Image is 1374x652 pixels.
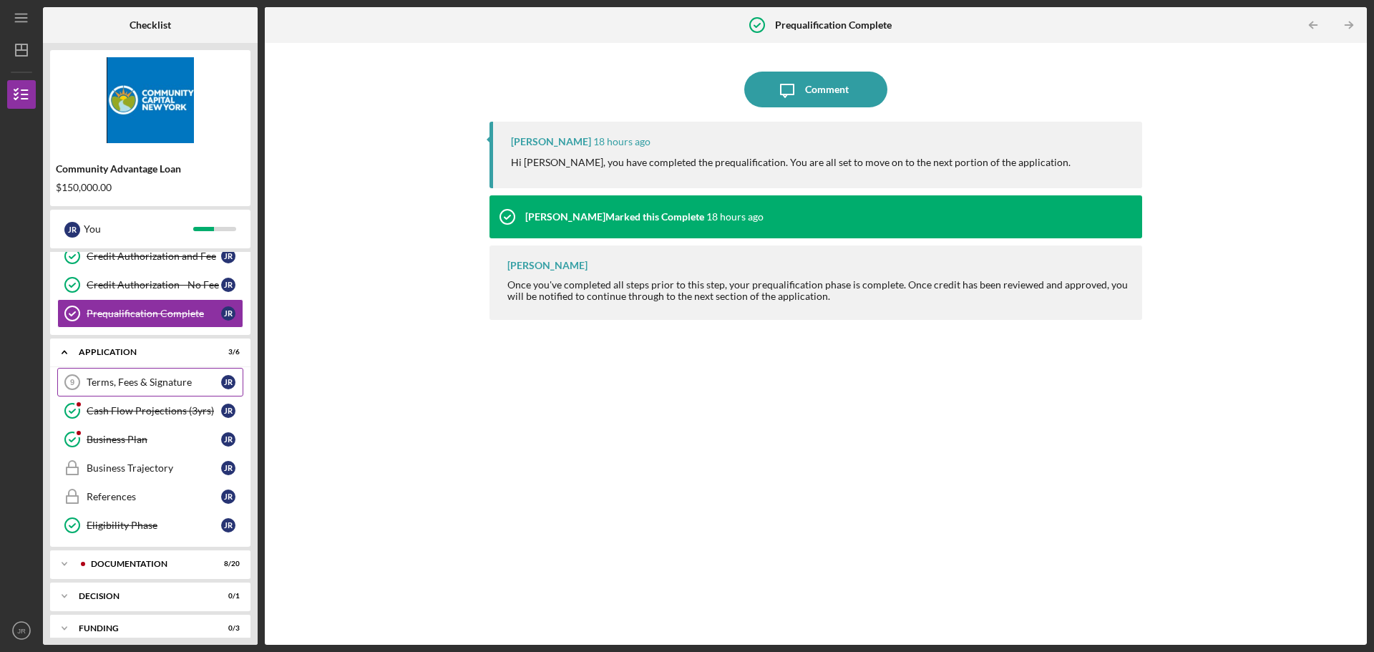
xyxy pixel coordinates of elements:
div: 0 / 3 [214,624,240,633]
div: 0 / 1 [214,592,240,600]
div: Documentation [91,560,204,568]
a: Cash Flow Projections (3yrs)JR [57,396,243,425]
div: Funding [79,624,204,633]
div: Cash Flow Projections (3yrs) [87,405,221,417]
div: Business Trajectory [87,462,221,474]
div: Credit Authorization and Fee [87,250,221,262]
div: J R [221,278,235,292]
a: Prequalification CompleteJR [57,299,243,328]
div: Once you've completed all steps prior to this step, your prequalification phase is complete. Once... [507,279,1128,302]
div: Terms, Fees & Signature [87,376,221,388]
div: You [84,217,193,241]
div: Credit Authorization - No Fee [87,279,221,291]
div: J R [221,249,235,263]
div: J R [221,375,235,389]
a: ReferencesJR [57,482,243,511]
tspan: 9 [70,378,74,386]
div: Decision [79,592,204,600]
div: Community Advantage Loan [56,163,245,175]
div: J R [221,461,235,475]
div: J R [64,222,80,238]
div: J R [221,432,235,447]
div: 8 / 20 [214,560,240,568]
a: Eligibility PhaseJR [57,511,243,540]
div: J R [221,490,235,504]
div: [PERSON_NAME] [507,260,588,271]
div: J R [221,518,235,532]
a: Credit Authorization and FeeJR [57,242,243,271]
div: Eligibility Phase [87,520,221,531]
div: Application [79,348,204,356]
b: Checklist [130,19,171,31]
p: Hi [PERSON_NAME], you have completed the prequalification. You are all set to move on to the next... [511,155,1071,170]
div: J R [221,404,235,418]
a: Credit Authorization - No FeeJR [57,271,243,299]
div: References [87,491,221,502]
div: Business Plan [87,434,221,445]
div: [PERSON_NAME] Marked this Complete [525,211,704,223]
a: Business PlanJR [57,425,243,454]
div: $150,000.00 [56,182,245,193]
div: Prequalification Complete [87,308,221,319]
div: [PERSON_NAME] [511,136,591,147]
div: Comment [805,72,849,107]
text: JR [17,627,26,635]
button: JR [7,616,36,645]
a: 9Terms, Fees & SignatureJR [57,368,243,396]
time: 2025-10-03 21:06 [706,211,764,223]
div: J R [221,306,235,321]
time: 2025-10-03 21:06 [593,136,651,147]
button: Comment [744,72,887,107]
b: Prequalification Complete [775,19,892,31]
a: Business TrajectoryJR [57,454,243,482]
div: 3 / 6 [214,348,240,356]
img: Product logo [50,57,250,143]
